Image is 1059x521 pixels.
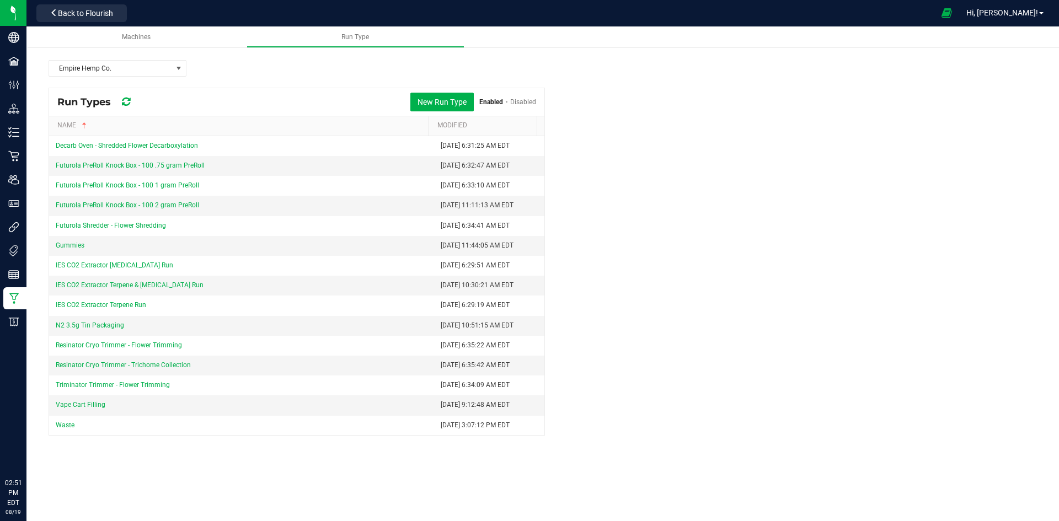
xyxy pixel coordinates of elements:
p: 02:51 PM EDT [5,478,22,508]
inline-svg: Integrations [8,222,19,233]
span: Back to Flourish [58,9,113,18]
inline-svg: Billing [8,316,19,327]
span: [DATE] 6:32:47 AM EDT [441,162,510,169]
a: Futurola Shredder - Flower Shredding [56,222,166,229]
a: Decarb Oven - Shredded Flower Decarboxylation [56,142,198,149]
inline-svg: Retail [8,151,19,162]
span: [DATE] 6:35:42 AM EDT [441,361,510,369]
a: Triminator Trimmer - Flower Trimming [56,381,170,389]
span: [DATE] 6:29:51 AM EDT [441,261,510,269]
a: IES CO2 Extractor Terpene Run [56,301,146,309]
span: [DATE] 6:29:19 AM EDT [441,301,510,309]
inline-svg: Inventory [8,127,19,138]
a: Futurola PreRoll Knock Box - 100 .75 gram PreRoll [56,162,205,169]
iframe: Resource center [11,433,44,466]
inline-svg: Reports [8,269,19,280]
iframe: Resource center unread badge [33,431,46,444]
a: Resinator Cryo Trimmer - Trichome Collection [56,361,191,369]
span: [DATE] 11:11:13 AM EDT [441,201,514,209]
a: IES CO2 Extractor [MEDICAL_DATA] Run [56,261,173,269]
div: Run Types [57,93,138,111]
a: MODIFIEDSortable [437,121,533,130]
button: Back to Flourish [36,4,127,22]
span: [DATE] 6:35:22 AM EDT [441,341,510,349]
a: Disabled [510,98,536,106]
a: Futurola PreRoll Knock Box - 100 2 gram PreRoll [56,201,199,209]
span: [DATE] 9:12:48 AM EDT [441,401,510,409]
a: Resinator Cryo Trimmer - Flower Trimming [56,341,182,349]
a: NameSortable [57,121,424,130]
span: Empire Hemp Co. [49,61,172,76]
span: Run Type [341,33,369,41]
a: N2 3.5g Tin Packaging [56,321,124,329]
inline-svg: Configuration [8,79,19,90]
a: Futurola PreRoll Knock Box - 100 1 gram PreRoll [56,181,199,189]
a: Waste [56,421,74,429]
a: IES CO2 Extractor Terpene & [MEDICAL_DATA] Run [56,281,204,289]
button: New Run Type [410,93,474,111]
a: Enabled [479,98,503,106]
inline-svg: User Roles [8,198,19,209]
span: Machines [122,33,151,41]
inline-svg: Tags [8,245,19,256]
a: Vape Cart Filling [56,401,105,409]
inline-svg: Facilities [8,56,19,67]
span: [DATE] 10:30:21 AM EDT [441,281,514,289]
inline-svg: Company [8,32,19,43]
span: [DATE] 6:34:09 AM EDT [441,381,510,389]
span: [DATE] 6:33:10 AM EDT [441,181,510,189]
span: Open Ecommerce Menu [934,2,959,24]
span: Hi, [PERSON_NAME]! [966,8,1038,17]
inline-svg: Users [8,174,19,185]
span: [DATE] 3:07:12 PM EDT [441,421,510,429]
inline-svg: Distribution [8,103,19,114]
span: [DATE] 6:31:25 AM EDT [441,142,510,149]
inline-svg: Manufacturing [8,293,19,304]
span: Sortable [80,121,89,130]
span: [DATE] 6:34:41 AM EDT [441,222,510,229]
span: [DATE] 11:44:05 AM EDT [441,241,514,249]
a: Gummies [56,241,84,249]
span: [DATE] 10:51:15 AM EDT [441,321,514,329]
p: 08/19 [5,508,22,516]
